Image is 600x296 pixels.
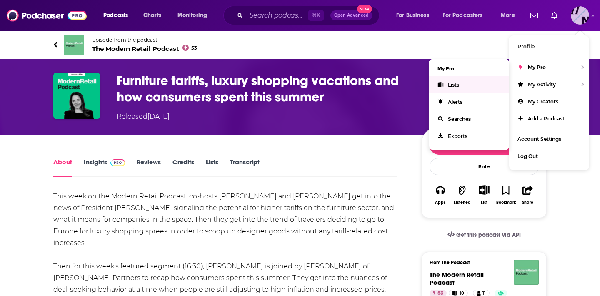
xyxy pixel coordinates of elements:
a: Add a Podcast [509,110,589,127]
div: Apps [435,200,446,205]
a: Lists [206,158,218,177]
span: Charts [143,10,161,21]
div: Listened [454,200,471,205]
span: New [357,5,372,13]
div: Show More ButtonList [473,180,495,210]
span: Logged in as HardNumber5 [571,6,589,25]
span: Log Out [517,153,538,159]
button: Apps [430,180,451,210]
a: Account Settings [509,130,589,148]
div: Rate [430,158,539,175]
span: 53 [191,46,197,50]
a: InsightsPodchaser Pro [84,158,125,177]
span: Get this podcast via API [456,231,521,238]
a: Credits [172,158,194,177]
button: open menu [97,9,139,22]
button: Show profile menu [571,6,589,25]
span: Account Settings [517,136,561,142]
a: Charts [138,9,166,22]
button: Bookmark [495,180,517,210]
a: About [53,158,72,177]
button: Open AdvancedNew [330,10,372,20]
input: Search podcasts, credits, & more... [246,9,308,22]
span: Episode from the podcast [92,37,197,43]
h3: From The Podcast [430,260,532,266]
span: My Activity [528,81,556,88]
span: Open Advanced [334,13,369,18]
span: Podcasts [103,10,128,21]
button: Listened [451,180,473,210]
img: Furniture tariffs, luxury shopping vacations and how consumers spent this summer [53,73,100,119]
span: Monitoring [177,10,207,21]
h1: Furniture tariffs, luxury shopping vacations and how consumers spent this summer [117,73,408,105]
a: The Modern Retail Podcast [430,271,484,286]
span: My Pro [528,64,546,70]
a: Get this podcast via API [441,225,527,245]
img: User Profile [571,6,589,25]
a: Show notifications dropdown [548,8,561,23]
span: My Creators [528,98,558,105]
img: Podchaser Pro [110,159,125,166]
button: open menu [390,9,440,22]
button: open menu [172,9,218,22]
div: Share [522,200,533,205]
ul: Show profile menu [509,35,589,170]
span: ⌘ K [308,10,324,21]
img: Podchaser - Follow, Share and Rate Podcasts [7,8,87,23]
button: open menu [437,9,495,22]
a: The Modern Retail PodcastEpisode from the podcastThe Modern Retail Podcast53 [53,35,300,55]
div: Released [DATE] [117,112,170,122]
span: Profile [517,43,535,50]
div: List [481,200,487,205]
span: The Modern Retail Podcast [92,45,197,53]
button: open menu [495,9,525,22]
img: The Modern Retail Podcast [64,35,84,55]
a: Transcript [230,158,260,177]
button: Share [517,180,539,210]
a: My Creators [509,93,589,110]
a: Profile [509,38,589,55]
span: For Business [396,10,429,21]
span: For Podcasters [443,10,483,21]
span: More [501,10,515,21]
img: The Modern Retail Podcast [514,260,539,285]
a: Reviews [137,158,161,177]
a: Show notifications dropdown [527,8,541,23]
div: Search podcasts, credits, & more... [231,6,387,25]
span: Add a Podcast [528,115,565,122]
button: Show More Button [475,185,492,194]
div: Bookmark [496,200,516,205]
